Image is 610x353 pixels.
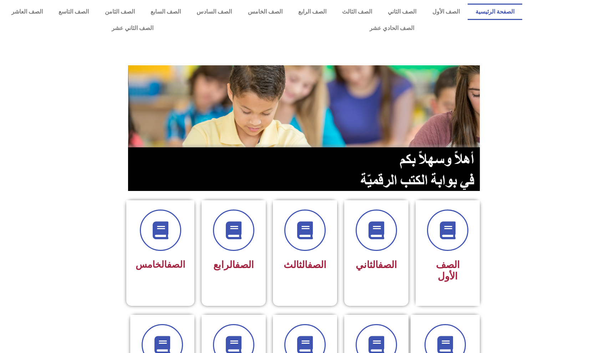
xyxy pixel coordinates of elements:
[235,259,254,271] a: الصف
[136,259,185,270] span: الخامس
[213,259,254,271] span: الرابع
[436,259,460,282] span: الصف الأول
[4,20,261,36] a: الصف الثاني عشر
[97,4,143,20] a: الصف الثامن
[261,20,522,36] a: الصف الحادي عشر
[143,4,189,20] a: الصف السابع
[356,259,397,271] span: الثاني
[51,4,97,20] a: الصف التاسع
[240,4,290,20] a: الصف الخامس
[307,259,326,271] a: الصف
[380,4,424,20] a: الصف الثاني
[424,4,467,20] a: الصف الأول
[167,259,185,270] a: الصف
[189,4,240,20] a: الصف السادس
[334,4,380,20] a: الصف الثالث
[4,4,51,20] a: الصف العاشر
[378,259,397,271] a: الصف
[468,4,522,20] a: الصفحة الرئيسية
[290,4,334,20] a: الصف الرابع
[284,259,326,271] span: الثالث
